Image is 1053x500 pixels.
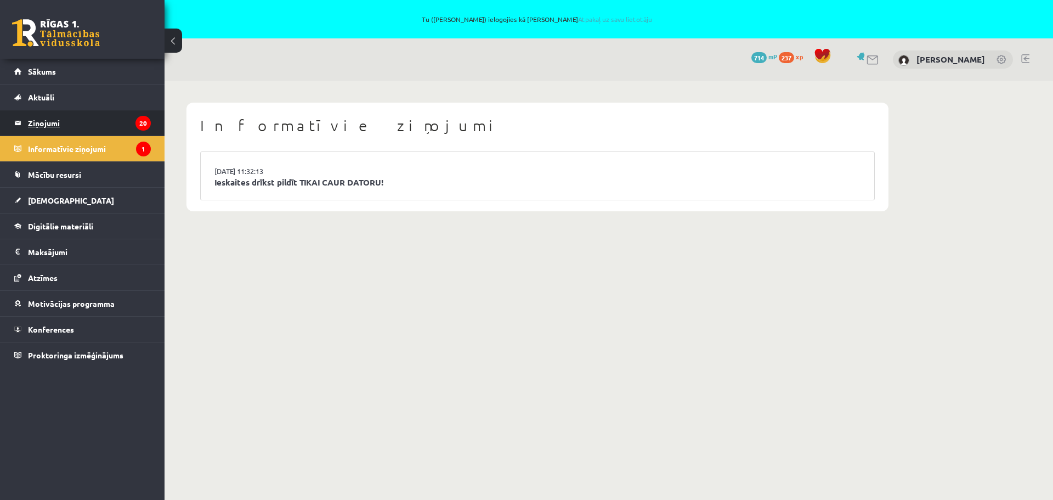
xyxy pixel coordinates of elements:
[779,52,794,63] span: 237
[28,66,56,76] span: Sākums
[126,16,948,23] span: Tu ([PERSON_NAME]) ielogojies kā [PERSON_NAME]
[28,221,93,231] span: Digitālie materiāli
[14,239,151,265] a: Maksājumi
[14,291,151,316] a: Motivācijas programma
[214,166,297,177] a: [DATE] 11:32:13
[796,52,803,61] span: xp
[135,116,151,131] i: 20
[751,52,777,61] a: 714 mP
[28,324,74,334] span: Konferences
[578,15,652,24] a: Atpakaļ uz savu lietotāju
[214,176,860,189] a: Ieskaites drīkst pildīt TIKAI CAUR DATORU!
[200,116,875,135] h1: Informatīvie ziņojumi
[28,92,54,102] span: Aktuāli
[28,136,151,161] legend: Informatīvie ziņojumi
[28,273,58,283] span: Atzīmes
[898,55,909,66] img: Kristofers Vasiļjevs
[14,265,151,290] a: Atzīmes
[28,170,81,179] span: Mācību resursi
[14,188,151,213] a: [DEMOGRAPHIC_DATA]
[751,52,767,63] span: 714
[14,214,151,239] a: Digitālie materiāli
[14,110,151,136] a: Ziņojumi20
[14,317,151,342] a: Konferences
[14,136,151,161] a: Informatīvie ziņojumi1
[916,54,985,65] a: [PERSON_NAME]
[768,52,777,61] span: mP
[28,239,151,265] legend: Maksājumi
[12,19,100,47] a: Rīgas 1. Tālmācības vidusskola
[136,142,151,156] i: 1
[28,350,123,360] span: Proktoringa izmēģinājums
[28,299,115,308] span: Motivācijas programma
[14,59,151,84] a: Sākums
[14,85,151,110] a: Aktuāli
[28,110,151,136] legend: Ziņojumi
[28,195,114,205] span: [DEMOGRAPHIC_DATA]
[14,162,151,187] a: Mācību resursi
[14,342,151,368] a: Proktoringa izmēģinājums
[779,52,808,61] a: 237 xp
